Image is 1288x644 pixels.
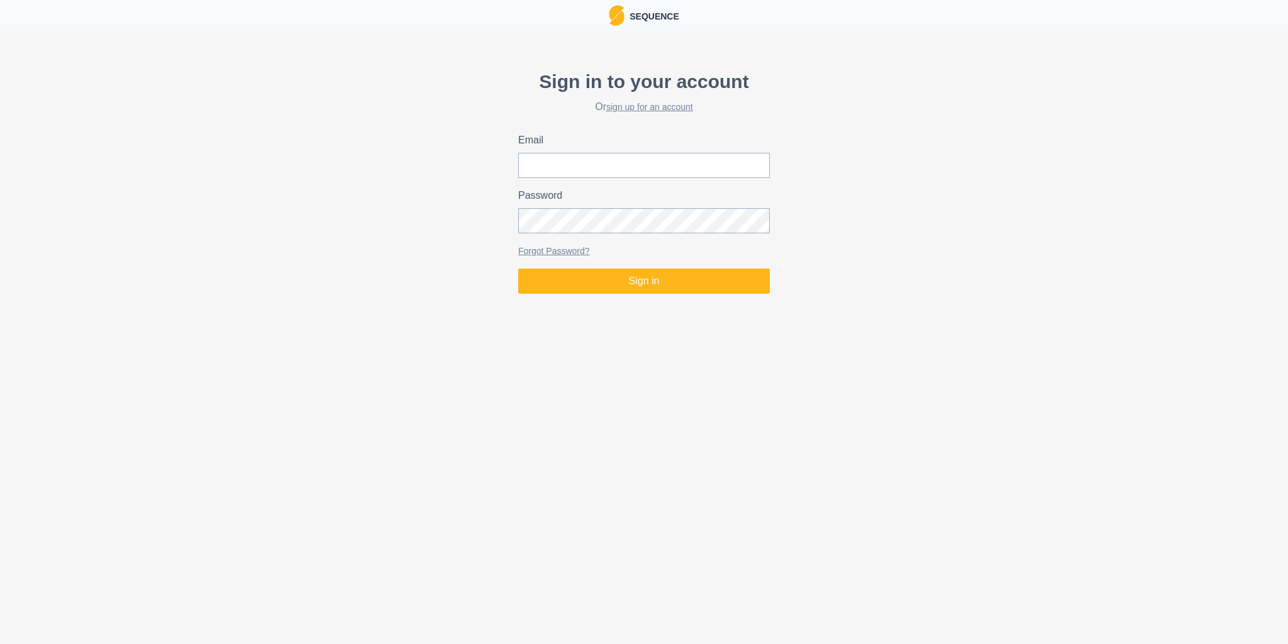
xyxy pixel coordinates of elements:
a: LogoSequence [609,5,679,26]
button: Sign in [518,269,770,294]
p: Sequence [625,8,679,23]
h2: Or [518,101,770,113]
label: Email [518,133,762,148]
a: Forgot Password? [518,246,590,256]
label: Password [518,188,762,203]
p: Sign in to your account [518,67,770,96]
img: Logo [609,5,625,26]
a: sign up for an account [606,102,693,112]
